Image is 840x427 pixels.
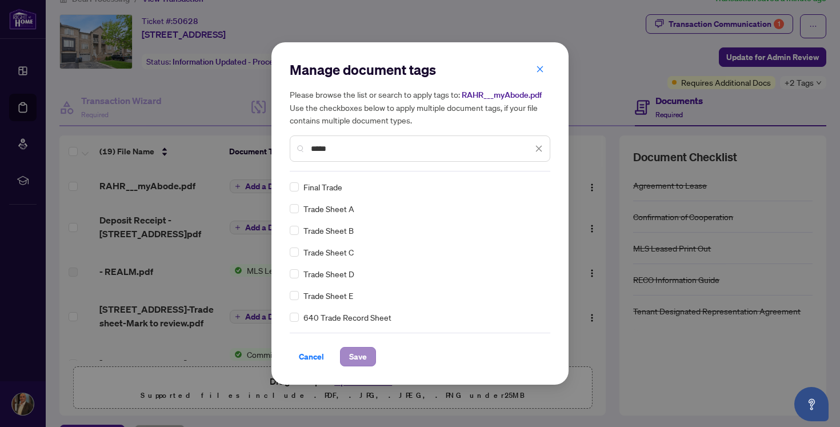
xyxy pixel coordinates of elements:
[303,246,354,258] span: Trade Sheet C
[535,145,543,153] span: close
[536,65,544,73] span: close
[290,61,550,79] h2: Manage document tags
[290,88,550,126] h5: Please browse the list or search to apply tags to: Use the checkboxes below to apply multiple doc...
[462,90,542,100] span: RAHR___myAbode.pdf
[303,311,391,324] span: 640 Trade Record Sheet
[303,181,342,193] span: Final Trade
[303,268,354,280] span: Trade Sheet D
[303,289,353,302] span: Trade Sheet E
[299,348,324,366] span: Cancel
[349,348,367,366] span: Save
[290,347,333,366] button: Cancel
[340,347,376,366] button: Save
[303,202,354,215] span: Trade Sheet A
[303,224,354,237] span: Trade Sheet B
[794,387,829,421] button: Open asap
